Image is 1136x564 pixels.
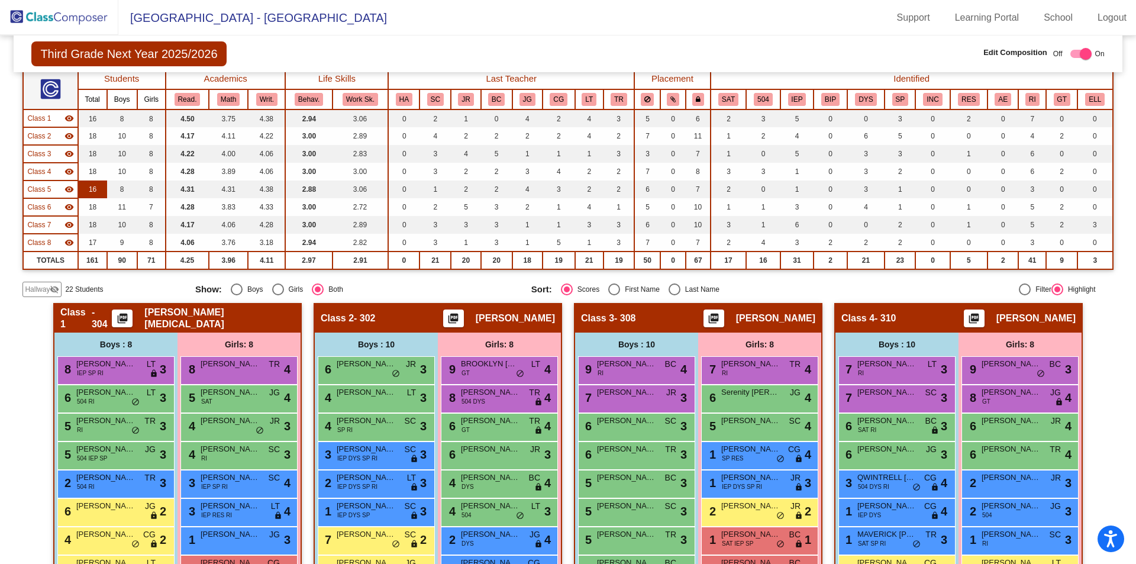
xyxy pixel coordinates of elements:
[248,145,285,163] td: 4.06
[660,163,686,181] td: 0
[115,312,130,329] mat-icon: picture_as_pdf
[107,216,137,234] td: 10
[512,163,543,181] td: 3
[887,8,940,27] a: Support
[814,89,847,109] th: Behavior Intervention Plan
[575,89,603,109] th: Laurie Thompson
[248,216,285,234] td: 4.28
[711,198,747,216] td: 1
[166,216,209,234] td: 4.17
[419,145,451,163] td: 3
[746,216,780,234] td: 1
[488,93,505,106] button: BC
[1077,163,1112,181] td: 0
[78,216,107,234] td: 18
[686,181,711,198] td: 7
[814,109,847,127] td: 0
[945,8,1029,27] a: Learning Portal
[481,216,512,234] td: 3
[603,163,634,181] td: 2
[746,109,780,127] td: 3
[451,127,480,145] td: 2
[1077,145,1112,163] td: 0
[1088,8,1136,27] a: Logout
[915,109,950,127] td: 0
[166,69,286,89] th: Academics
[603,109,634,127] td: 3
[915,145,950,163] td: 0
[23,163,78,181] td: Melissa Ward - 310
[137,198,166,216] td: 7
[209,198,248,216] td: 3.83
[1018,89,1046,109] th: Reading Intervention Pull-out
[780,181,814,198] td: 1
[611,93,627,106] button: TR
[451,163,480,181] td: 2
[481,181,512,198] td: 2
[950,181,988,198] td: 0
[543,109,575,127] td: 2
[746,145,780,163] td: 0
[603,181,634,198] td: 2
[987,198,1018,216] td: 0
[512,181,543,198] td: 4
[603,127,634,145] td: 2
[64,185,74,194] mat-icon: visibility
[209,109,248,127] td: 3.75
[660,89,686,109] th: Keep with students
[923,93,942,106] button: INC
[1025,93,1040,106] button: RI
[137,163,166,181] td: 8
[419,181,451,198] td: 1
[166,163,209,181] td: 4.28
[295,93,323,106] button: Behav.
[603,216,634,234] td: 3
[987,181,1018,198] td: 0
[634,145,660,163] td: 3
[660,216,686,234] td: 0
[967,312,981,329] mat-icon: picture_as_pdf
[333,198,389,216] td: 2.72
[512,109,543,127] td: 4
[137,109,166,127] td: 8
[78,89,107,109] th: Total
[1046,181,1077,198] td: 0
[333,181,389,198] td: 3.06
[388,109,419,127] td: 0
[64,114,74,123] mat-icon: visibility
[23,145,78,163] td: Megan Hagemann - 308
[780,109,814,127] td: 5
[1034,8,1082,27] a: School
[1085,93,1105,106] button: ELL
[660,109,686,127] td: 0
[519,93,535,106] button: JG
[209,181,248,198] td: 4.31
[107,163,137,181] td: 10
[137,89,166,109] th: Girls
[1018,198,1046,216] td: 5
[885,89,915,109] th: Speech Only
[388,127,419,145] td: 0
[1077,127,1112,145] td: 0
[512,89,543,109] th: Jessica Garcia
[575,163,603,181] td: 2
[1077,198,1112,216] td: 0
[209,216,248,234] td: 4.06
[711,181,747,198] td: 2
[112,310,133,327] button: Print Students Details
[634,127,660,145] td: 7
[950,198,988,216] td: 1
[814,198,847,216] td: 0
[634,69,711,89] th: Placement
[166,127,209,145] td: 4.17
[847,163,885,181] td: 3
[780,145,814,163] td: 5
[575,127,603,145] td: 4
[915,163,950,181] td: 0
[107,145,137,163] td: 10
[419,198,451,216] td: 2
[27,113,51,124] span: Class 1
[166,198,209,216] td: 4.28
[780,89,814,109] th: Individualized Education Plan
[958,93,979,106] button: RES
